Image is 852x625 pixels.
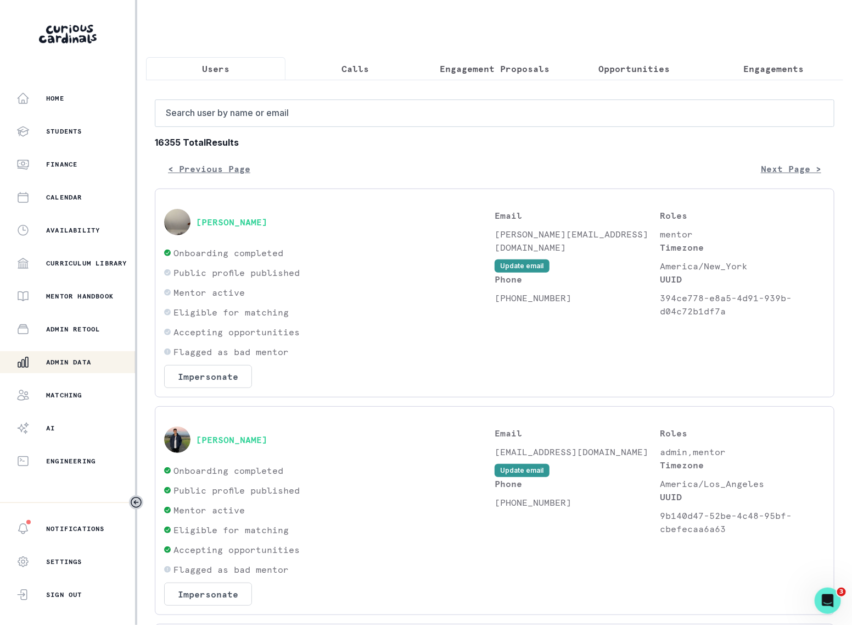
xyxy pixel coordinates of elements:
p: Flagged as bad mentor [173,345,289,358]
p: Students [46,127,82,136]
p: Email [495,209,660,222]
p: Mentor active [173,504,245,517]
button: [PERSON_NAME] [196,434,267,445]
p: Eligible for matching [173,306,289,319]
p: AI [46,424,55,433]
p: Finance [46,160,77,169]
button: Update email [495,464,550,477]
p: Email [495,427,660,440]
p: Timezone [660,458,825,472]
p: Roles [660,209,825,222]
p: Eligible for matching [173,523,289,536]
button: [PERSON_NAME] [196,217,267,228]
p: Timezone [660,241,825,254]
p: Availability [46,226,100,235]
span: 3 [837,588,846,596]
p: 394ce778-e8a5-4d91-939b-d04c72b1df7a [660,291,825,318]
p: 9b140d47-52be-4c48-95bf-cbefecaa6a63 [660,509,825,535]
p: Admin Data [46,358,91,367]
p: America/Los_Angeles [660,477,825,490]
p: Public profile published [173,266,300,279]
p: Onboarding completed [173,464,283,477]
p: Sign Out [46,590,82,599]
p: UUID [660,273,825,286]
p: mentor [660,228,825,241]
p: Calls [341,62,369,75]
p: UUID [660,490,825,504]
p: Accepting opportunities [173,543,300,556]
button: < Previous Page [155,158,264,180]
p: Engineering [46,457,96,466]
p: [EMAIL_ADDRESS][DOMAIN_NAME] [495,445,660,458]
p: Curriculum Library [46,259,127,268]
p: Settings [46,557,82,566]
p: Flagged as bad mentor [173,563,289,576]
p: [PHONE_NUMBER] [495,291,660,305]
p: [PHONE_NUMBER] [495,496,660,509]
p: admin,mentor [660,445,825,458]
iframe: Intercom live chat [815,588,841,614]
p: Mentor Handbook [46,292,114,301]
p: Roles [660,427,825,440]
p: Public profile published [173,484,300,497]
button: Impersonate [164,583,252,606]
button: Update email [495,259,550,273]
p: Calendar [46,193,82,202]
button: Toggle sidebar [129,495,143,510]
p: Notifications [46,524,105,533]
button: Next Page > [748,158,834,180]
p: Matching [46,391,82,400]
p: Phone [495,477,660,490]
b: 16355 Total Results [155,136,834,149]
p: Phone [495,273,660,286]
p: Admin Retool [46,325,100,334]
p: America/New_York [660,259,825,273]
p: [PERSON_NAME][EMAIL_ADDRESS][DOMAIN_NAME] [495,228,660,254]
p: Onboarding completed [173,246,283,259]
p: Accepting opportunities [173,325,300,339]
p: Users [202,62,229,75]
p: Home [46,94,64,103]
p: Opportunities [598,62,670,75]
p: Mentor active [173,286,245,299]
img: Curious Cardinals Logo [39,25,97,43]
p: Engagement Proposals [440,62,550,75]
button: Impersonate [164,365,252,388]
p: Engagements [743,62,804,75]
